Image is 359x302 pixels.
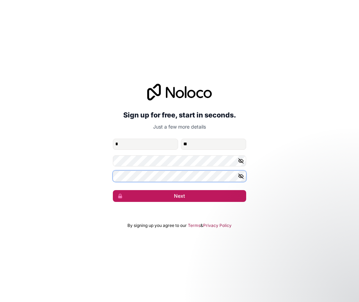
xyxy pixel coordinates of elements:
h2: Sign up for free, start in seconds. [113,109,246,121]
a: Terms [188,223,200,228]
iframe: Intercom notifications message [220,250,359,299]
a: Privacy Policy [203,223,232,228]
input: family-name [181,139,246,150]
input: Confirm password [113,171,246,182]
input: given-name [113,139,178,150]
span: By signing up you agree to our [127,223,187,228]
button: Next [113,190,246,202]
input: Password [113,155,246,166]
span: & [200,223,203,228]
p: Just a few more details [113,123,246,130]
